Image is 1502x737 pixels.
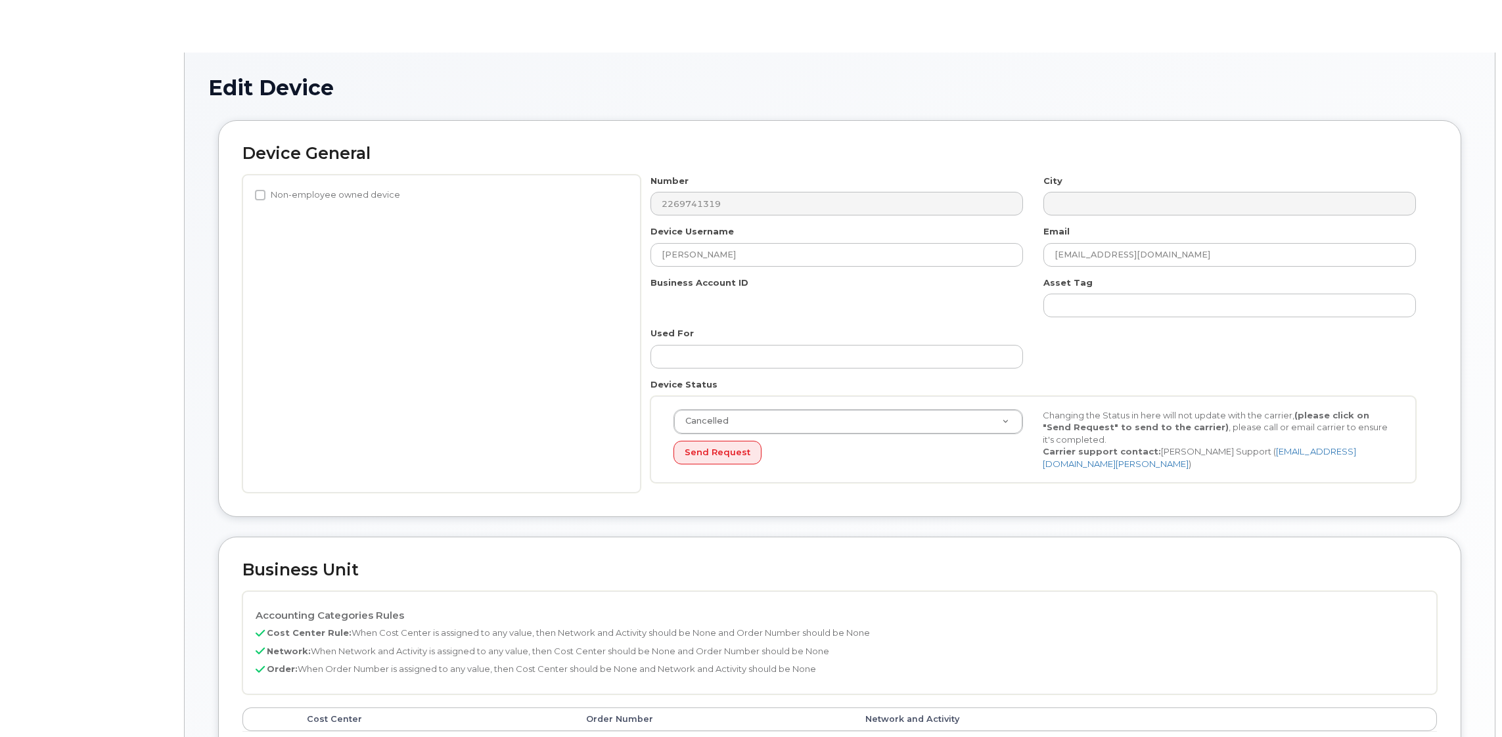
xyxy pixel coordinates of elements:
[1043,446,1356,469] a: [EMAIL_ADDRESS][DOMAIN_NAME][PERSON_NAME]
[1043,277,1093,289] label: Asset Tag
[650,277,748,289] label: Business Account ID
[256,663,1424,675] p: When Order Number is assigned to any value, then Cost Center should be None and Network and Activ...
[267,663,298,674] b: Order:
[1043,175,1062,187] label: City
[650,175,689,187] label: Number
[574,707,853,731] th: Order Number
[650,327,694,340] label: Used For
[267,646,311,656] b: Network:
[255,190,265,200] input: Non-employee owned device
[208,76,1471,99] h1: Edit Device
[1043,225,1070,238] label: Email
[853,707,1437,731] th: Network and Activity
[242,561,1437,579] h2: Business Unit
[255,187,400,203] label: Non-employee owned device
[242,145,1437,163] h2: Device General
[650,225,734,238] label: Device Username
[295,707,574,731] th: Cost Center
[674,410,1022,434] a: Cancelled
[677,415,729,427] span: Cancelled
[256,627,1424,639] p: When Cost Center is assigned to any value, then Network and Activity should be None and Order Num...
[256,610,1424,621] h4: Accounting Categories Rules
[267,627,352,638] b: Cost Center Rule:
[1043,446,1161,457] strong: Carrier support contact:
[1033,409,1402,470] div: Changing the Status in here will not update with the carrier, , please call or email carrier to e...
[650,378,717,391] label: Device Status
[673,441,762,465] button: Send Request
[256,645,1424,658] p: When Network and Activity is assigned to any value, then Cost Center should be None and Order Num...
